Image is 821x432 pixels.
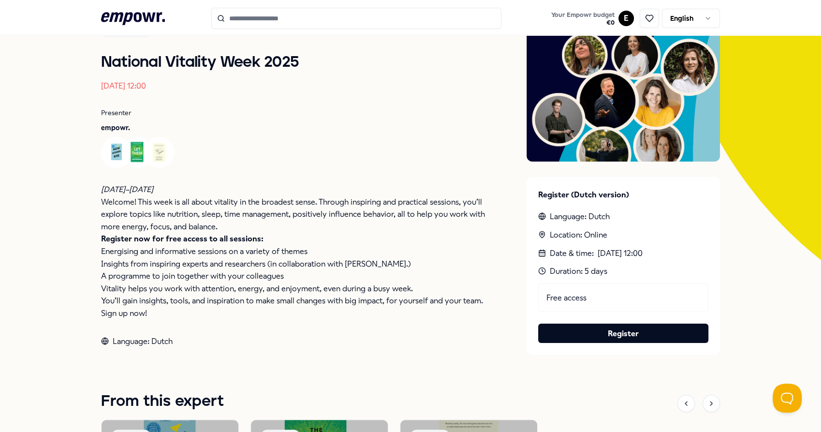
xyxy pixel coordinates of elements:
span: € 0 [551,19,615,27]
div: Location: Online [538,229,708,241]
input: Search for products, categories or subcategories [211,8,501,29]
time: [DATE] 12:00 [598,247,643,260]
div: Language: Dutch [101,335,488,348]
time: [DATE] 12:00 [101,81,146,90]
em: [DATE]–[DATE] [101,185,153,194]
p: You’ll gain insights, tools, and inspiration to make small changes with big impact, for yourself ... [101,295,488,307]
div: Date & time : [538,247,708,260]
div: Language: Dutch [538,210,708,223]
a: Register [546,328,701,340]
p: Register (Dutch version) [538,189,708,201]
p: Vitality helps you work with attention, energy, and enjoyment, even during a busy week. [101,283,488,295]
p: Presenter [101,107,488,118]
h1: National Vitality Week 2025 [101,53,488,72]
button: Register [538,324,708,343]
p: A programme to join together with your colleagues [101,270,488,283]
strong: Register now for free access to all sessions: [101,234,264,243]
img: Avatar [145,138,173,166]
p: empowr. [101,122,488,133]
span: Your Empowr budget [551,11,615,19]
div: Duration: 5 days [538,265,708,278]
img: Presenter image [527,26,720,162]
p: Insights from inspiring experts and researchers (in collaboration with [PERSON_NAME].) [101,258,488,270]
button: Your Empowr budget€0 [549,9,616,29]
button: E [618,11,634,26]
p: Sign up now! [101,307,488,320]
iframe: Help Scout Beacon - Open [773,384,802,413]
h1: From this expert [101,389,224,414]
p: Welcome! This week is all about vitality in the broadest sense. Through inspiring and practical s... [101,196,488,233]
p: Energising and informative sessions on a variety of themes [101,245,488,258]
a: Your Empowr budget€0 [547,8,618,29]
img: Avatar [124,138,152,166]
img: Avatar [103,138,131,166]
div: Free access [538,283,708,313]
